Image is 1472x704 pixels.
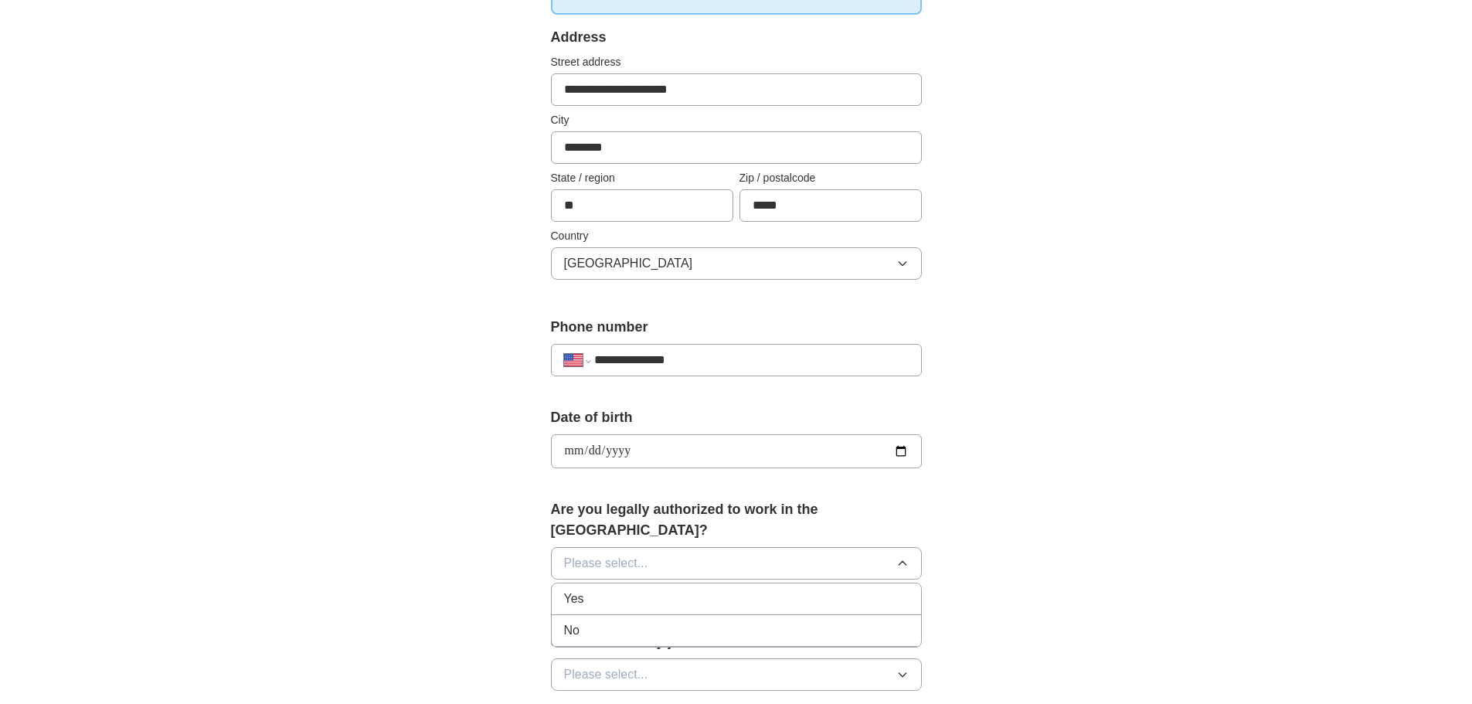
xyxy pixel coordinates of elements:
[551,27,922,48] div: Address
[564,590,584,608] span: Yes
[551,170,733,186] label: State / region
[551,247,922,280] button: [GEOGRAPHIC_DATA]
[564,621,580,640] span: No
[551,547,922,580] button: Please select...
[551,407,922,428] label: Date of birth
[551,499,922,541] label: Are you legally authorized to work in the [GEOGRAPHIC_DATA]?
[551,658,922,691] button: Please select...
[564,665,648,684] span: Please select...
[551,228,922,244] label: Country
[564,554,648,573] span: Please select...
[551,317,922,338] label: Phone number
[739,170,922,186] label: Zip / postalcode
[551,54,922,70] label: Street address
[551,112,922,128] label: City
[564,254,693,273] span: [GEOGRAPHIC_DATA]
